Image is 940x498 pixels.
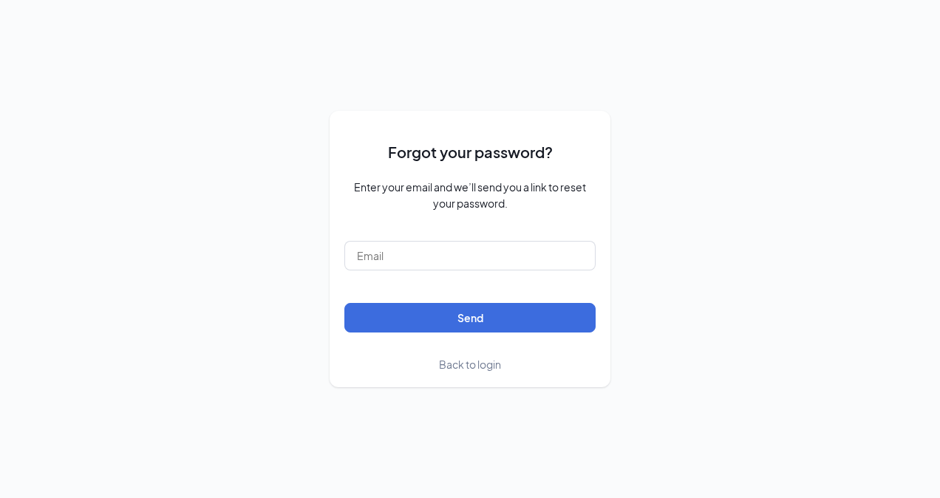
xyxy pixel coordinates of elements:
input: Email [344,241,596,270]
span: Forgot your password? [388,140,553,163]
button: Send [344,303,596,332]
span: Enter your email and we’ll send you a link to reset your password. [344,179,596,211]
a: Back to login [439,356,501,372]
span: Back to login [439,358,501,371]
